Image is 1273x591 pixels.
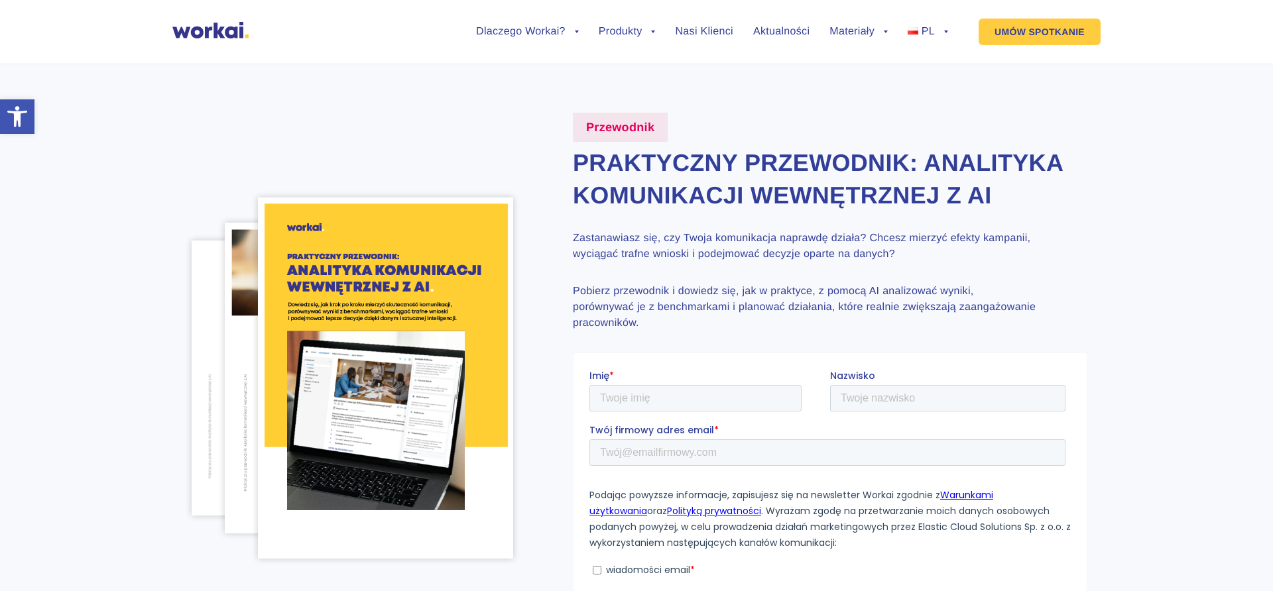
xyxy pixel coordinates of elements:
[675,27,733,37] a: Nasi Klienci
[908,27,948,37] a: PL
[476,27,579,37] a: Dlaczego Workai?
[753,27,810,37] a: Aktualności
[225,223,444,533] img: webinar-4-recycled-content-PL-pg18.png
[979,19,1101,45] a: UMÓW SPOTKANIE
[573,284,1037,331] p: Pobierz przewodnik i dowiedz się, jak w praktyce, z pomocą AI analizować wyniki, porównywać je z ...
[573,113,668,142] label: Przewodnik
[573,147,1087,211] h2: Praktyczny przewodnik: Analityka komunikacji wewnętrznej z AI
[573,231,1037,262] p: Zastanawiasz się, czy Twoja komunikacja naprawdę działa? Chcesz mierzyć efekty kampanii, wyciągać...
[829,27,888,37] a: Materiały
[599,27,656,37] a: Produkty
[258,197,513,559] img: webinar-4-recycled-content-cover.png
[922,26,935,37] span: PL
[192,241,386,515] img: webinar-4-recycled-content-PL-pg22.png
